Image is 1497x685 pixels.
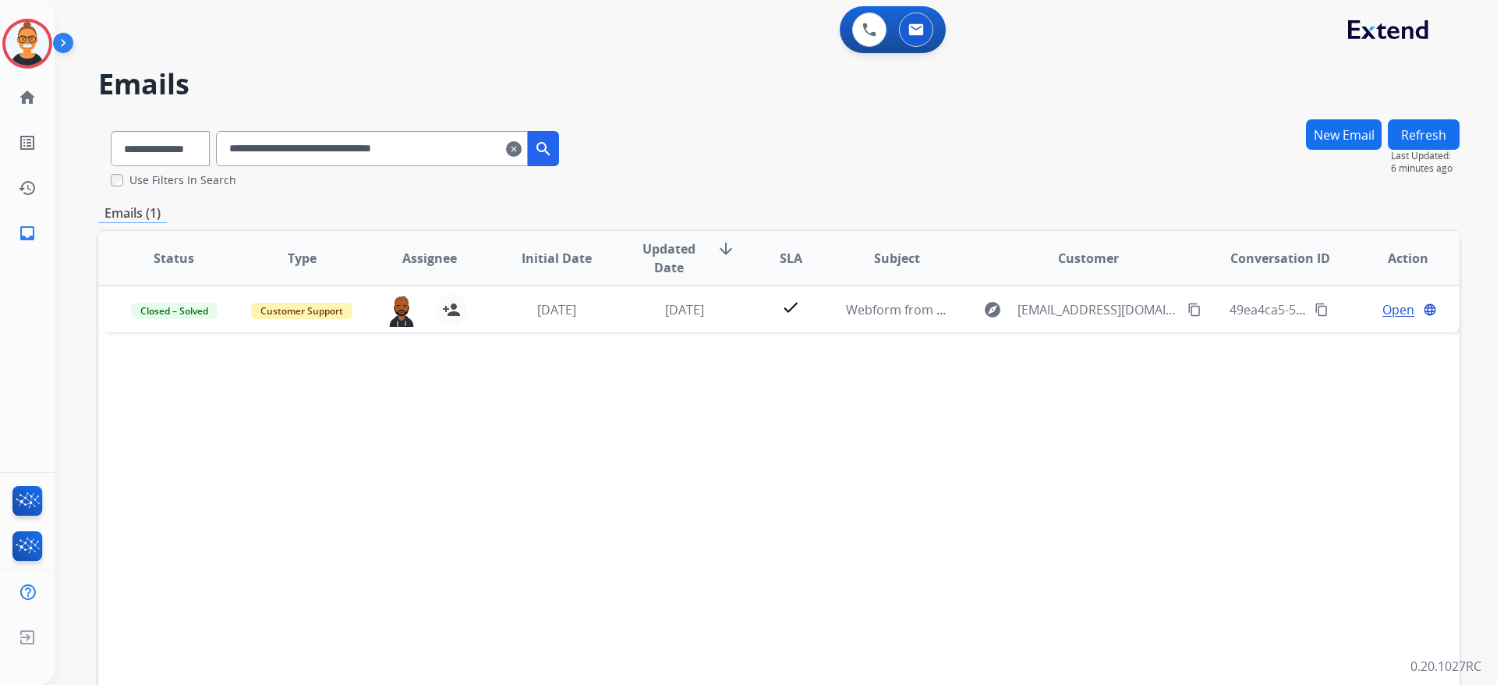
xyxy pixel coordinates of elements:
[534,140,553,158] mat-icon: search
[983,300,1002,319] mat-icon: explore
[717,240,735,258] mat-icon: arrow_downward
[98,69,1460,100] h2: Emails
[781,298,800,317] mat-icon: check
[634,240,705,277] span: Updated Date
[18,88,37,107] mat-icon: home
[386,294,417,327] img: agent-avatar
[506,140,522,158] mat-icon: clear
[874,249,920,268] span: Subject
[1391,150,1460,162] span: Last Updated:
[537,301,576,318] span: [DATE]
[154,249,194,268] span: Status
[98,204,167,223] p: Emails (1)
[1391,162,1460,175] span: 6 minutes ago
[1410,657,1481,676] p: 0.20.1027RC
[18,133,37,152] mat-icon: list_alt
[1382,300,1414,319] span: Open
[1388,119,1460,150] button: Refresh
[1187,303,1201,317] mat-icon: content_copy
[1230,301,1466,318] span: 49ea4ca5-5176-4849-bea2-15422c4f0765
[402,249,457,268] span: Assignee
[18,179,37,197] mat-icon: history
[1306,119,1382,150] button: New Email
[288,249,317,268] span: Type
[1332,231,1460,286] th: Action
[1315,303,1329,317] mat-icon: content_copy
[522,249,592,268] span: Initial Date
[18,224,37,243] mat-icon: inbox
[5,22,49,66] img: avatar
[131,303,218,319] span: Closed – Solved
[1058,249,1119,268] span: Customer
[251,303,352,319] span: Customer Support
[129,172,236,188] label: Use Filters In Search
[1017,300,1178,319] span: [EMAIL_ADDRESS][DOMAIN_NAME]
[442,300,461,319] mat-icon: person_add
[846,301,1199,318] span: Webform from [EMAIL_ADDRESS][DOMAIN_NAME] on [DATE]
[1230,249,1330,268] span: Conversation ID
[1423,303,1437,317] mat-icon: language
[780,249,802,268] span: SLA
[665,301,704,318] span: [DATE]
